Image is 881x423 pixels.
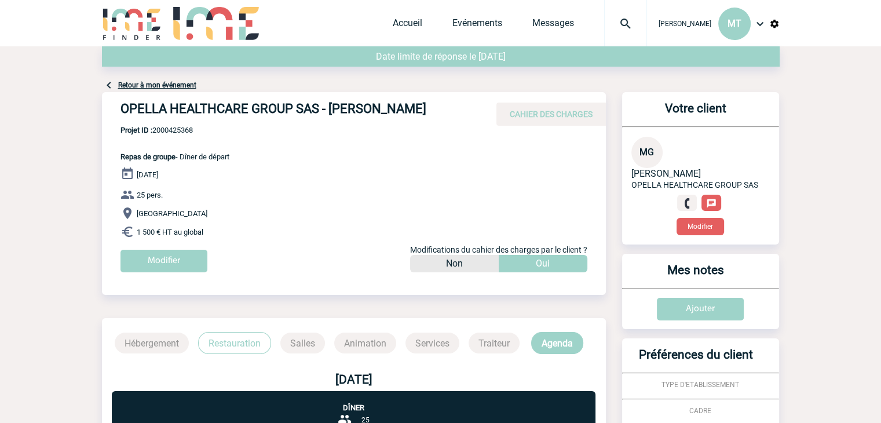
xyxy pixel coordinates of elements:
[446,255,463,272] p: Non
[728,18,741,29] span: MT
[627,101,765,126] h3: Votre client
[689,407,711,415] span: CADRE
[706,198,717,209] img: chat-24-px-w.png
[631,180,758,189] span: OPELLA HEALTHCARE GROUP SAS
[532,17,574,34] a: Messages
[137,170,158,179] span: [DATE]
[102,7,162,40] img: IME-Finder
[677,218,724,235] button: Modifier
[627,348,765,373] h3: Préférences du client
[627,263,765,288] h3: Mes notes
[536,255,550,272] p: Oui
[335,373,372,386] b: [DATE]
[405,333,459,353] p: Services
[682,198,692,209] img: fixe.png
[120,152,176,161] span: Repas de groupe
[120,101,468,121] h4: OPELLA HEALTHCARE GROUP SAS - [PERSON_NAME]
[118,81,196,89] a: Retour à mon événement
[659,20,711,28] span: [PERSON_NAME]
[198,332,271,354] p: Restauration
[120,126,229,134] span: 2000425368
[452,17,502,34] a: Evénements
[510,110,593,119] span: CAHIER DES CHARGES
[657,298,744,320] input: Ajouter
[137,209,207,218] span: [GEOGRAPHIC_DATA]
[376,51,506,62] span: Date limite de réponse le [DATE]
[639,147,654,158] span: MG
[631,168,701,179] span: [PERSON_NAME]
[410,245,587,254] span: Modifications du cahier des charges par le client ?
[661,381,739,389] span: TYPE D'ETABLISSEMENT
[120,250,207,272] input: Modifier
[393,17,422,34] a: Accueil
[137,191,163,199] span: 25 pers.
[120,126,152,134] b: Projet ID :
[137,228,203,236] span: 1 500 € HT au global
[115,333,189,353] p: Hébergement
[112,391,595,412] p: Dîner
[531,332,583,354] p: Agenda
[120,152,229,161] span: - Dîner de départ
[280,333,325,353] p: Salles
[334,333,396,353] p: Animation
[469,333,520,353] p: Traiteur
